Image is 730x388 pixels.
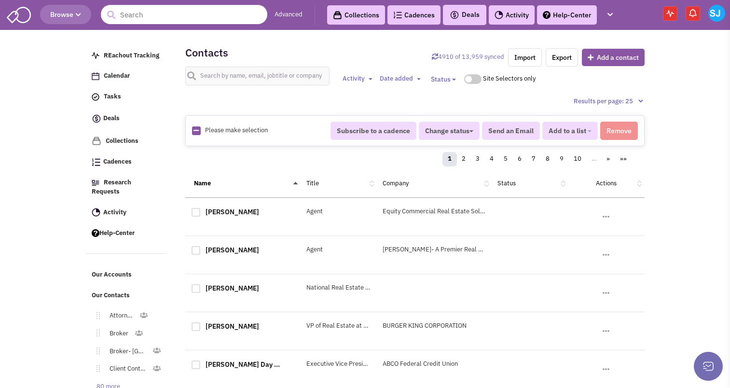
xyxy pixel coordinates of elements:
a: » [601,152,615,166]
img: Move.png [92,365,100,372]
img: Cadences_logo.png [92,158,100,166]
button: Browse [40,5,91,24]
span: Please make selection [205,126,268,134]
img: Activity.png [495,11,503,19]
img: icon-tasks.png [92,93,99,101]
a: Name [194,179,211,187]
a: Help-Center [537,5,597,25]
a: Tasks [87,88,165,106]
button: Add a contact [582,49,645,66]
a: … [586,152,602,166]
span: Date added [380,74,413,83]
a: 7 [526,152,541,166]
div: [PERSON_NAME]- A Premier Real Estate Agency, Inc. [376,245,491,254]
span: Status [431,75,451,83]
a: Company [383,179,409,187]
div: BURGER KING CORPORATION [376,321,491,331]
img: SmartAdmin [7,5,31,23]
img: Sarah Jones [708,5,725,22]
div: ABCO Federal Credit Union [376,360,491,369]
div: Agent [300,207,377,216]
button: Date added [377,74,424,84]
a: 10 [568,152,587,166]
img: Move.png [92,330,100,336]
a: 8 [540,152,555,166]
a: 9 [554,152,569,166]
a: 2 [456,152,471,166]
a: Import [508,48,542,67]
a: Cadences [387,5,441,25]
a: Export.xlsx [546,48,578,67]
span: Collections [106,137,138,145]
img: Cadences_logo.png [393,12,402,18]
span: Cadences [103,158,132,166]
div: Equity Commercial Real Estate Solutions [376,207,491,216]
img: help.png [92,229,99,237]
a: Calendar [87,67,165,85]
span: Tasks [104,93,121,101]
div: National Real Estate Lead [300,283,377,292]
button: Subscribe to a cadence [331,122,416,140]
img: Move.png [92,347,100,354]
img: icon-deals.svg [450,9,459,21]
button: Remove [600,122,638,140]
span: Deals [450,10,480,19]
img: icon-collection-lavender-black.svg [333,11,342,20]
a: Attorney [100,309,139,323]
input: Search by name, email, jobtitle or company [185,67,330,85]
img: Research.png [92,180,99,186]
img: icon-collection-lavender.png [92,136,101,146]
a: Collections [87,132,165,151]
img: Activity.png [92,208,100,217]
h2: Contacts [185,48,228,57]
button: Deals [447,9,482,21]
img: Calendar.png [92,72,99,80]
a: 3 [470,152,485,166]
a: [PERSON_NAME] Day ... [206,360,280,369]
a: Sync contacts with Retailsphere [432,53,504,61]
a: 5 [498,152,513,166]
span: Calendar [104,72,130,80]
a: 1 [442,152,457,166]
img: help.png [543,11,551,19]
a: Cadences [87,153,165,171]
span: Activity [103,208,126,216]
div: Agent [300,245,377,254]
a: [PERSON_NAME] [206,246,259,254]
a: Research Requests [87,174,165,201]
img: Move.png [92,312,100,319]
span: Research Requests [92,178,131,195]
button: Activity [340,74,375,84]
a: REachout Tracking [87,47,165,65]
img: Rectangle.png [192,126,201,135]
a: [PERSON_NAME] [206,284,259,292]
a: 4 [484,152,499,166]
a: Advanced [275,10,303,19]
div: Site Selectors only [483,74,539,83]
input: Search [101,5,267,24]
a: Activity [87,204,165,222]
a: Our Contacts [87,287,165,305]
a: Help-Center [87,224,165,243]
span: Our Accounts [92,271,132,279]
span: REachout Tracking [104,51,159,59]
a: Activity [489,5,535,25]
div: Executive Vice President of Operations [300,360,377,369]
a: Client Contact [100,362,152,376]
a: 6 [512,152,527,166]
a: [PERSON_NAME] [206,322,259,331]
img: icon-deals.svg [92,113,101,125]
div: VP of Real Estate at RBI [300,321,377,331]
a: Collections [327,5,385,25]
button: Status [425,70,462,88]
span: Browse [50,10,81,19]
a: Broker- [GEOGRAPHIC_DATA] [100,345,152,359]
a: Our Accounts [87,266,165,284]
a: [PERSON_NAME] [206,208,259,216]
span: Our Contacts [92,291,130,299]
a: Broker [100,327,134,341]
a: Deals [87,109,165,129]
span: Activity [343,74,365,83]
a: Actions [596,179,617,187]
